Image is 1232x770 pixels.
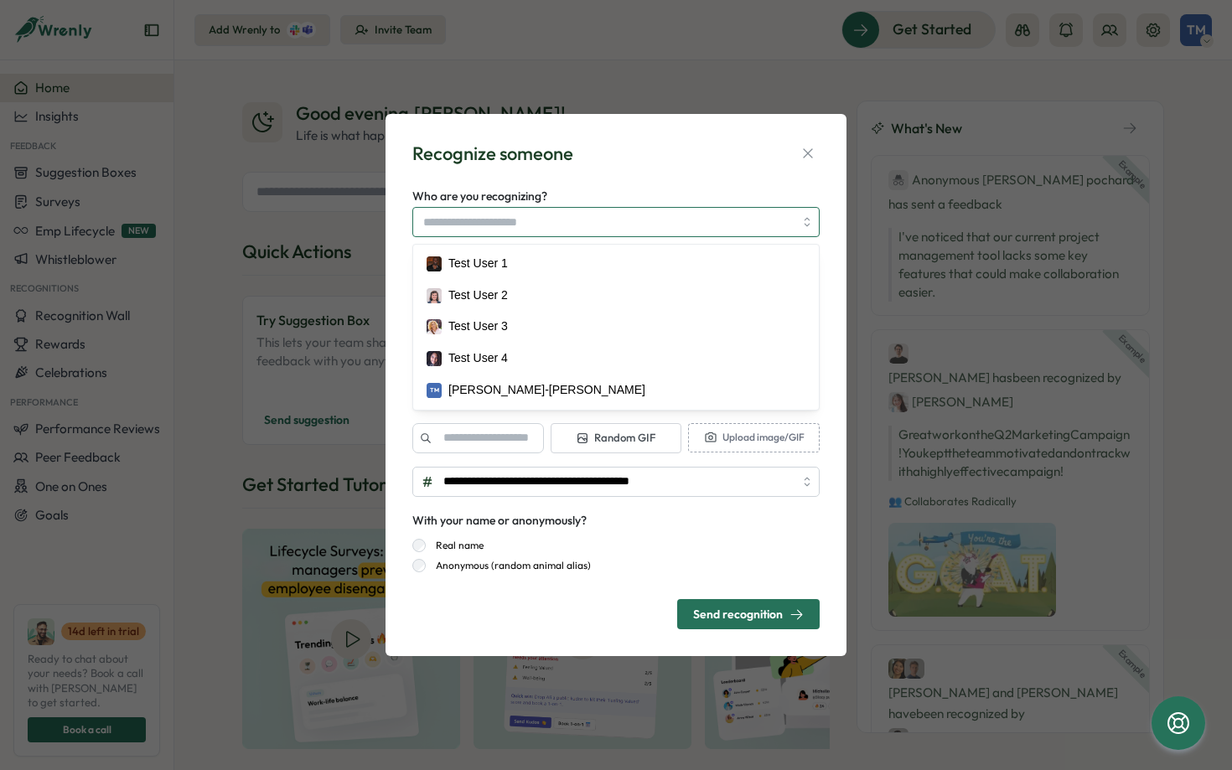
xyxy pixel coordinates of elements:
[448,381,645,400] div: [PERSON_NAME]-[PERSON_NAME]
[430,385,439,395] span: TM
[427,288,442,303] img: Test User 2
[427,256,442,271] img: Test User 1
[426,539,484,552] label: Real name
[448,349,508,368] div: Test User 4
[576,431,655,446] span: Random GIF
[412,188,547,206] label: Who are you recognizing?
[412,512,587,530] div: With your name or anonymously?
[448,318,508,336] div: Test User 3
[426,559,591,572] label: Anonymous (random animal alias)
[693,607,804,622] div: Send recognition
[427,351,442,366] img: Test User 4
[427,319,442,334] img: Test User 3
[677,599,820,629] button: Send recognition
[448,287,508,305] div: Test User 2
[551,423,682,453] button: Random GIF
[448,255,508,273] div: Test User 1
[412,141,573,167] div: Recognize someone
